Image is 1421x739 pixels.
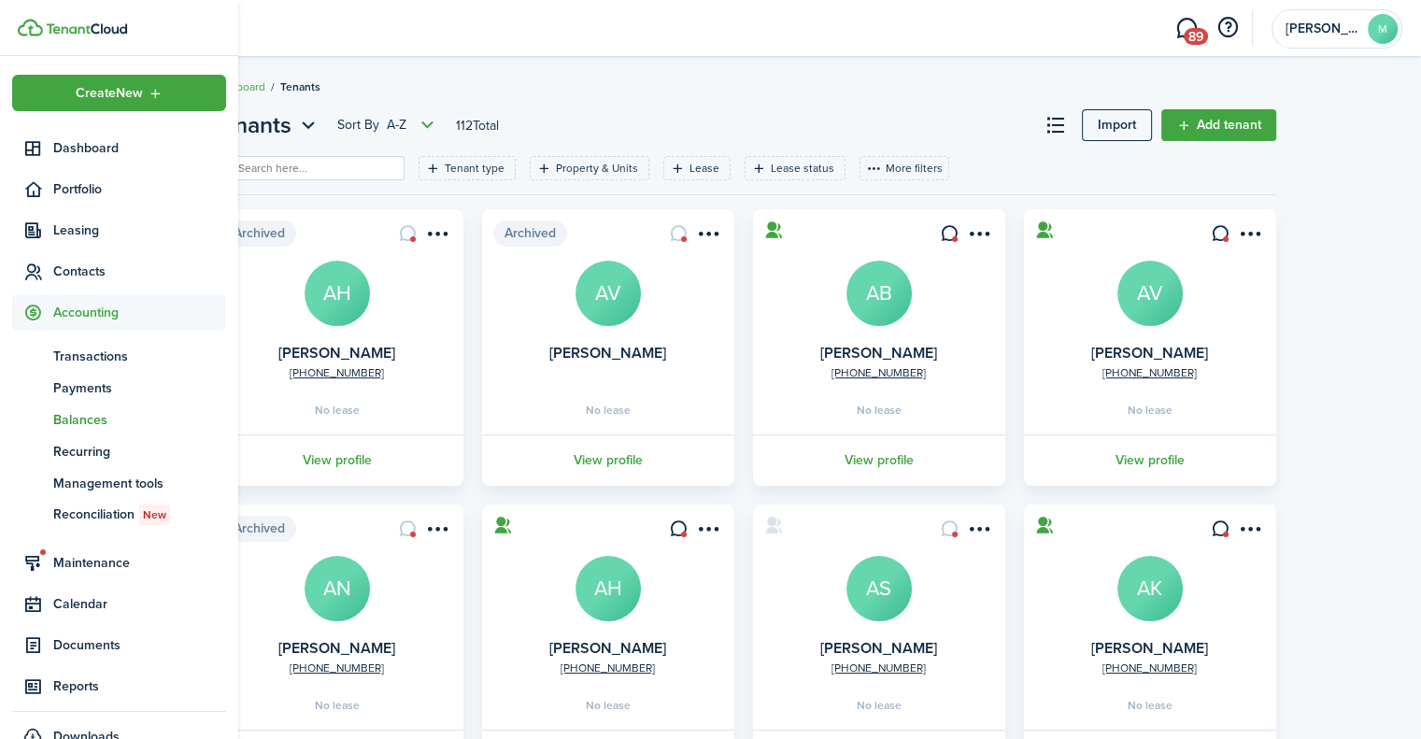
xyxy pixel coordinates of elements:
a: Management tools [12,467,226,499]
button: Open menu [211,108,320,142]
button: Open menu [964,224,994,249]
a: [PERSON_NAME] [549,637,666,659]
a: Messaging [1169,5,1204,52]
span: No lease [586,700,631,711]
input: Search here... [234,160,398,178]
a: Dashboard [12,130,226,166]
span: No lease [1128,700,1172,711]
span: Documents [53,635,226,655]
a: [PHONE_NUMBER] [831,364,926,381]
header-page-total: 112 Total [456,116,499,135]
a: AH [305,261,370,326]
button: Open menu [1235,224,1265,249]
filter-tag: Open filter [745,156,845,180]
a: [PERSON_NAME] [1091,342,1208,363]
span: Management tools [53,474,226,493]
filter-tag-label: Property & Units [556,160,638,177]
span: Dashboard [53,138,226,158]
span: Payments [53,378,226,398]
span: Sort by [337,116,387,135]
a: View profile [479,434,737,486]
a: [PHONE_NUMBER] [831,660,926,676]
a: Transactions [12,340,226,372]
span: Leasing [53,220,226,240]
button: Open menu [12,75,226,111]
a: Payments [12,372,226,404]
avatar-text: M [1368,14,1398,44]
a: [PERSON_NAME] [820,342,937,363]
button: Open menu [1235,519,1265,545]
a: Balances [12,404,226,435]
span: No lease [857,405,902,416]
button: Open resource center [1212,12,1243,44]
span: Contacts [53,262,226,281]
button: Open menu [422,224,452,249]
filter-tag-label: Lease status [771,160,834,177]
button: Tenants [211,108,320,142]
a: ReconciliationNew [12,499,226,531]
span: Monica [1286,22,1360,36]
a: AV [576,261,641,326]
a: [PHONE_NUMBER] [290,364,384,381]
a: Import [1082,109,1152,141]
a: Recurring [12,435,226,467]
a: [PERSON_NAME] [278,637,395,659]
span: Archived [222,220,296,247]
button: Open menu [964,519,994,545]
span: Calendar [53,594,226,614]
button: Open menu [693,519,723,545]
a: [PERSON_NAME] [820,637,937,659]
a: [PHONE_NUMBER] [1102,364,1197,381]
span: No lease [315,405,360,416]
a: AB [846,261,912,326]
span: Transactions [53,347,226,366]
span: No lease [1128,405,1172,416]
a: AV [1117,261,1183,326]
a: View profile [750,434,1008,486]
span: Maintenance [53,553,226,573]
avatar-text: AS [846,556,912,621]
button: More filters [860,156,949,180]
a: [PHONE_NUMBER] [1102,660,1197,676]
img: TenantCloud [18,19,43,36]
filter-tag-label: Lease [689,160,719,177]
filter-tag-label: Tenant type [445,160,504,177]
a: View profile [1021,434,1279,486]
a: [PHONE_NUMBER] [290,660,384,676]
img: TenantCloud [46,23,127,35]
span: Reports [53,676,226,696]
filter-tag: Open filter [663,156,731,180]
a: Reports [12,668,226,704]
span: Create New [76,87,143,100]
a: [PERSON_NAME] [278,342,395,363]
span: Balances [53,410,226,430]
a: [PERSON_NAME] [1091,637,1208,659]
span: 89 [1184,28,1208,45]
span: No lease [857,700,902,711]
span: Accounting [53,303,226,322]
a: AH [576,556,641,621]
span: Recurring [53,442,226,462]
button: Open menu [337,114,439,136]
button: Open menu [422,519,452,545]
span: Archived [493,220,567,247]
a: AN [305,556,370,621]
a: [PHONE_NUMBER] [561,660,655,676]
a: Add tenant [1161,109,1276,141]
a: AK [1117,556,1183,621]
span: No lease [315,700,360,711]
span: Tenants [280,78,320,95]
a: View profile [208,434,466,486]
button: Sort byA-Z [337,114,439,136]
span: Archived [222,516,296,542]
span: Reconciliation [53,505,226,525]
a: [PERSON_NAME] [549,342,666,363]
span: Tenants [211,108,291,142]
